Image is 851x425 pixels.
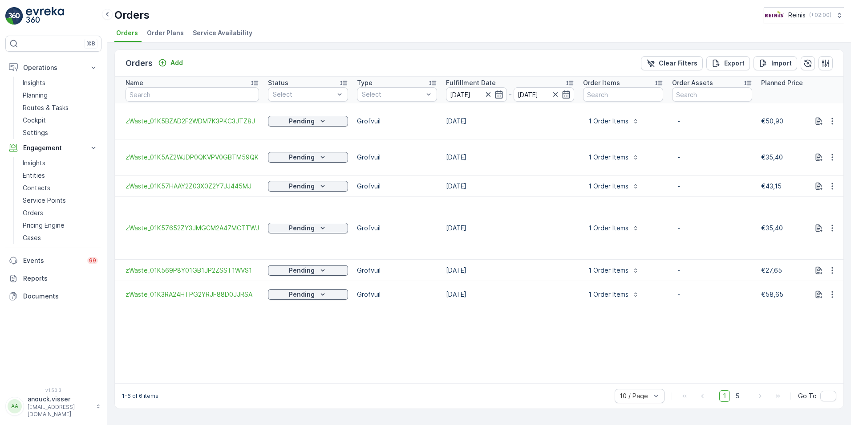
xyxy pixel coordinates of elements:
p: Service Points [23,196,66,205]
button: Export [706,56,750,70]
p: Documents [23,292,98,301]
p: - [677,153,747,162]
span: €35,40 [761,224,783,232]
p: Import [771,59,792,68]
p: - [677,290,747,299]
span: Go To [798,392,817,400]
p: Grofvuil [357,153,437,162]
p: 1 Order Items [588,266,628,275]
p: Pending [289,290,315,299]
p: [EMAIL_ADDRESS][DOMAIN_NAME] [28,404,92,418]
a: zWaste_01K57652ZY3JMGCM2A47MCTTWJ [126,224,259,233]
span: 1 [719,390,730,402]
a: zWaste_01K5AZ2WJDP0QKVPV0GBTM59QK [126,153,259,162]
a: Cockpit [19,114,101,127]
p: Insights [23,78,45,87]
span: €43,15 [761,182,782,190]
td: [DATE] [442,103,579,139]
p: 99 [89,257,96,264]
p: - [677,117,747,126]
p: Insights [23,159,45,168]
p: Engagement [23,143,84,152]
span: 5 [732,390,743,402]
button: 1 Order Items [583,114,644,128]
button: Clear Filters [641,56,703,70]
span: €50,90 [761,117,783,125]
p: Grofvuil [357,266,437,275]
a: zWaste_01K569P8Y01GB1JP2ZSST1WVS1 [126,266,259,275]
a: Routes & Tasks [19,102,101,114]
p: Orders [114,8,150,22]
p: Reports [23,274,98,283]
p: Pending [289,153,315,162]
p: 1 Order Items [588,182,628,191]
p: Name [126,78,143,87]
td: [DATE] [442,281,579,308]
p: Events [23,256,82,265]
p: Operations [23,63,84,72]
p: Reinis [788,11,806,20]
p: Pending [289,117,315,126]
img: logo_light-DOdMpM7g.png [26,7,64,25]
td: [DATE] [442,197,579,260]
button: Pending [268,265,348,276]
a: zWaste_01K3RA24HTPG2YRJF88D0JJRSA [126,290,259,299]
p: Type [357,78,373,87]
p: Settings [23,128,48,137]
button: 1 Order Items [583,287,644,302]
p: ⌘B [86,40,95,47]
a: Planning [19,89,101,102]
button: AAanouck.visser[EMAIL_ADDRESS][DOMAIN_NAME] [5,395,101,418]
a: Entities [19,169,101,182]
p: Select [362,90,423,99]
p: anouck.visser [28,395,92,404]
p: Status [268,78,288,87]
span: Order Plans [147,29,184,37]
p: Routes & Tasks [23,103,69,112]
p: Export [724,59,745,68]
p: - [677,224,747,233]
p: Grofvuil [357,290,437,299]
a: Orders [19,207,101,219]
input: dd/mm/yyyy [446,87,507,102]
button: Add [154,57,186,68]
img: Reinis-Logo-Vrijstaand_Tekengebied-1-copy2_aBO4n7j.png [764,10,785,20]
p: Order Items [583,78,620,87]
td: [DATE] [442,260,579,281]
p: Select [273,90,334,99]
button: Operations [5,59,101,77]
p: Orders [23,208,43,217]
button: Pending [268,152,348,163]
button: Import [754,56,797,70]
p: - [677,266,747,275]
p: Pending [289,182,315,191]
button: Reinis(+02:00) [764,7,844,23]
p: 1 Order Items [588,290,628,299]
a: Settings [19,127,101,139]
p: Pending [289,266,315,275]
p: Pricing Engine [23,221,65,230]
p: - [677,182,747,191]
span: v 1.50.3 [5,388,101,393]
a: Insights [19,77,101,89]
a: Events99 [5,252,101,270]
button: Pending [268,116,348,127]
p: 1-6 of 6 items [122,392,158,400]
input: Search [126,87,259,102]
p: Clear Filters [659,59,697,68]
p: Cockpit [23,116,46,125]
td: [DATE] [442,176,579,197]
a: Cases [19,232,101,244]
p: Planned Price [761,78,803,87]
a: Contacts [19,182,101,194]
button: Pending [268,223,348,233]
a: Pricing Engine [19,219,101,232]
a: zWaste_01K5BZAD2F2WDM7K3PKC3JTZ8J [126,117,259,126]
a: Insights [19,157,101,169]
p: Orders [126,57,153,69]
p: Grofvuil [357,117,437,126]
